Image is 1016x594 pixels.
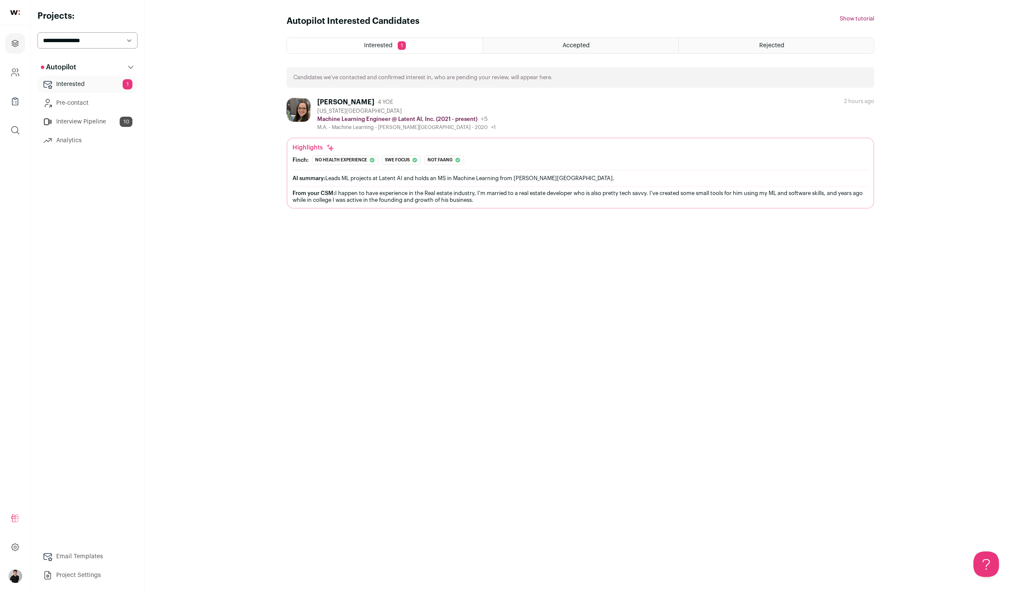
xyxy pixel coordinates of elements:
[312,155,379,165] div: No health experience
[5,62,25,83] a: Company and ATS Settings
[398,41,406,50] span: 1
[120,117,132,127] span: 10
[844,98,874,105] div: 2 hours ago
[293,143,335,152] div: Highlights
[364,43,393,49] span: Interested
[37,95,138,112] a: Pre-contact
[293,74,553,81] p: Candidates we’ve contacted and confirmed interest in, who are pending your review, will appear here.
[973,551,999,577] iframe: Help Scout Beacon - Open
[425,155,464,165] div: Not faang
[317,108,496,115] div: [US_STATE][GEOGRAPHIC_DATA]
[37,548,138,565] a: Email Templates
[679,38,874,53] a: Rejected
[5,91,25,112] a: Company Lists
[41,62,76,72] p: Autopilot
[563,43,590,49] span: Accepted
[37,76,138,93] a: Interested1
[293,157,309,164] div: Finch:
[287,15,419,27] h1: Autopilot Interested Candidates
[491,125,496,130] span: +1
[483,38,678,53] a: Accepted
[10,10,20,15] img: wellfound-shorthand-0d5821cbd27db2630d0214b213865d53afaa358527fdda9d0ea32b1df1b89c2c.svg
[293,190,335,196] span: From your CSM:
[293,190,868,204] div: I happen to have experience in the Real estate industry, I'm married to a real estate developer w...
[317,98,374,106] div: [PERSON_NAME]
[293,174,868,183] div: Leads ML projects at Latent AI and holds an MS in Machine Learning from [PERSON_NAME][GEOGRAPHIC_...
[37,132,138,149] a: Analytics
[37,113,138,130] a: Interview Pipeline10
[840,15,874,22] button: Show tutorial
[9,569,22,583] img: 19277569-medium_jpg
[759,43,784,49] span: Rejected
[287,98,310,122] img: 908010ef92f88771003d40202e04ff0e0ab791afc5bb08da46026b885b68f7de.jpg
[317,116,477,123] p: Machine Learning Engineer @ Latent AI, Inc. (2021 - present)
[37,567,138,584] a: Project Settings
[481,116,488,122] span: +5
[382,155,421,165] div: Swe focus
[287,98,874,209] a: [PERSON_NAME] 4 YOE [US_STATE][GEOGRAPHIC_DATA] Machine Learning Engineer @ Latent AI, Inc. (2021...
[9,569,22,583] button: Open dropdown
[317,124,496,131] div: M.A. - Machine Learning - [PERSON_NAME][GEOGRAPHIC_DATA] - 2020
[123,79,132,89] span: 1
[37,10,138,22] h2: Projects:
[5,33,25,54] a: Projects
[378,99,393,106] span: 4 YOE
[37,59,138,76] button: Autopilot
[293,175,325,181] span: AI summary:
